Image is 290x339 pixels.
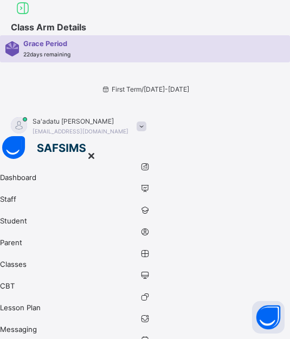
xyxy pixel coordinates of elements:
img: sticker-purple.71386a28dfed39d6af7621340158ba97.svg [5,41,19,56]
span: session/term information [101,85,189,94]
span: Sa'adatu [PERSON_NAME] [33,117,128,126]
span: 22 days remaining [23,51,70,57]
img: safsims [2,136,86,159]
span: [EMAIL_ADDRESS][DOMAIN_NAME] [33,128,128,135]
span: Grace Period [23,39,67,49]
span: Class Arm Details [11,22,86,33]
button: Open asap [252,301,285,334]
